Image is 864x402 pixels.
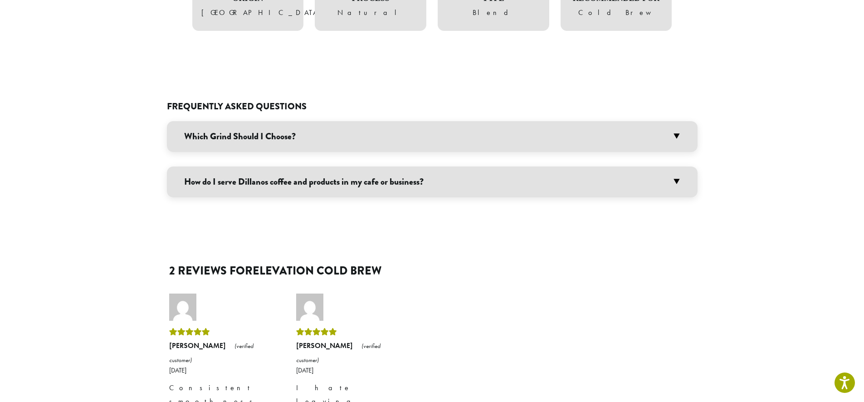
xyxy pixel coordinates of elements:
[169,325,273,339] div: Rated 5 out of 5
[167,121,698,152] h3: Which Grind Should I Choose?
[296,342,381,363] em: (verified customer)
[169,367,273,374] time: [DATE]
[296,367,400,374] time: [DATE]
[167,101,698,112] h2: Frequently Asked Questions
[169,341,226,350] strong: [PERSON_NAME]
[253,262,381,279] span: Elevation Cold Brew
[296,341,353,350] strong: [PERSON_NAME]
[296,325,400,339] div: Rated 5 out of 5
[169,264,695,278] h2: 2 reviews for
[169,342,254,363] em: (verified customer)
[167,167,698,197] h3: How do I serve Dillanos coffee and products in my cafe or business?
